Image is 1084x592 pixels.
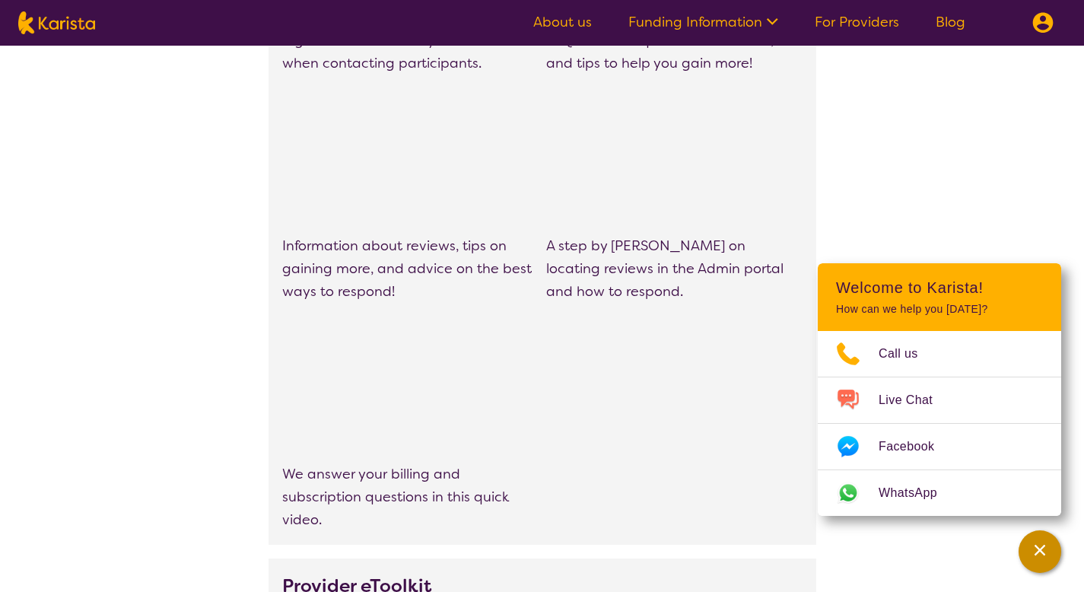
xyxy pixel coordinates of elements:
[879,342,936,365] span: Call us
[818,470,1061,516] a: Web link opens in a new tab.
[546,237,784,301] span: A step by [PERSON_NAME] on locating reviews in the Admin portal and how to respond.
[879,482,955,504] span: WhatsApp
[936,13,965,31] a: Blog
[836,278,1043,297] h2: Welcome to Karista!
[818,331,1061,516] ul: Choose channel
[282,465,509,529] span: We answer your billing and subscription questions in this quick video.
[282,237,532,301] span: Information about reviews, tips on gaining more, and advice on the best ways to respond!
[1032,12,1054,33] img: menu
[818,263,1061,516] div: Channel Menu
[628,13,778,31] a: Funding Information
[1019,530,1061,573] button: Channel Menu
[879,435,952,458] span: Facebook
[533,13,592,31] a: About us
[18,11,95,34] img: Karista logo
[836,303,1043,316] p: How can we help you [DATE]?
[879,389,951,412] span: Live Chat
[815,13,899,31] a: For Providers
